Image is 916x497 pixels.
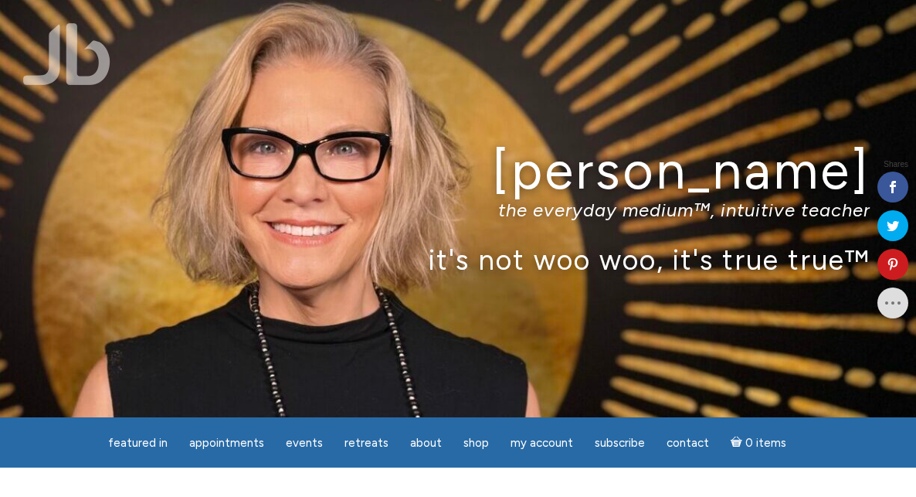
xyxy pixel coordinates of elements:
p: the everyday medium™, intuitive teacher [46,199,870,221]
a: Subscribe [585,428,654,458]
img: Jamie Butler. The Everyday Medium [23,23,110,85]
a: Appointments [180,428,273,458]
a: Shop [454,428,498,458]
span: About [410,436,442,450]
span: Subscribe [595,436,645,450]
span: My Account [511,436,573,450]
span: Events [286,436,323,450]
span: Contact [667,436,709,450]
span: Shop [463,436,489,450]
a: Contact [657,428,718,458]
a: Retreats [335,428,398,458]
span: Appointments [189,436,264,450]
i: Cart [731,436,745,450]
a: About [401,428,451,458]
a: Events [276,428,332,458]
span: Shares [884,161,908,169]
p: it's not woo woo, it's true true™ [46,243,870,276]
span: Retreats [344,436,388,450]
span: 0 items [745,437,786,449]
h1: [PERSON_NAME] [46,141,870,199]
a: featured in [99,428,177,458]
a: My Account [501,428,582,458]
span: featured in [108,436,168,450]
a: Cart0 items [721,427,796,458]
